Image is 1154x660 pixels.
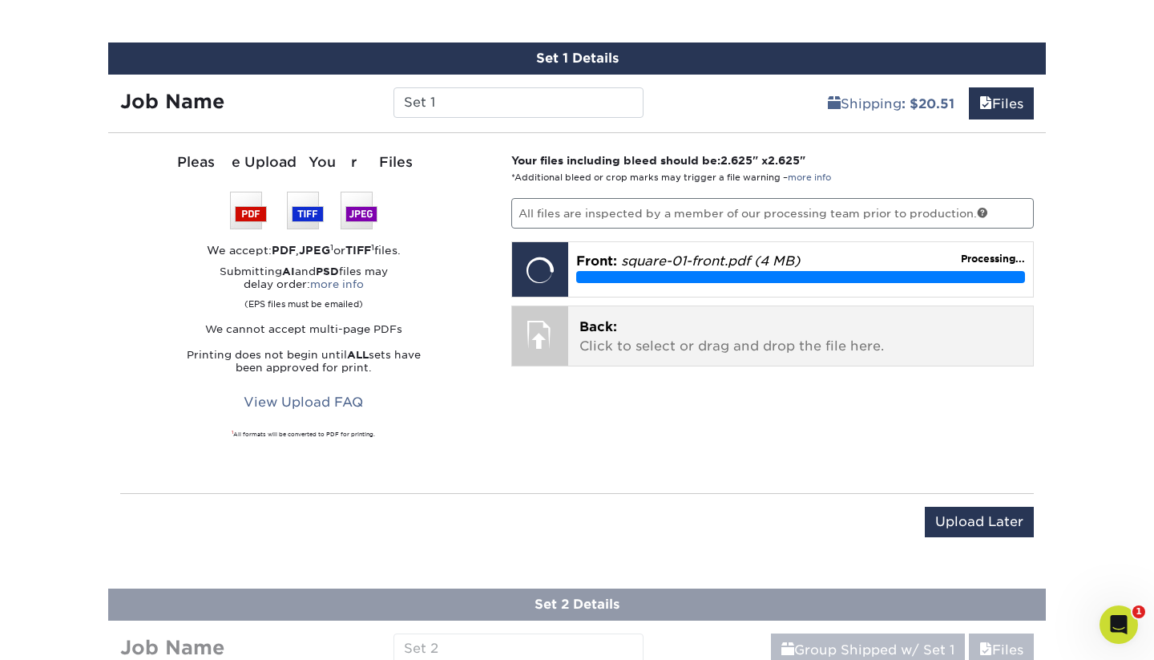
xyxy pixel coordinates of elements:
[902,96,954,111] b: : $20.51
[230,192,377,229] img: We accept: PSD, TIFF, or JPEG (JPG)
[272,244,296,257] strong: PDF
[720,154,753,167] span: 2.625
[925,507,1034,537] input: Upload Later
[120,242,487,258] div: We accept: , or files.
[828,96,841,111] span: shipping
[347,349,369,361] strong: ALL
[393,87,643,118] input: Enter a job name
[120,349,487,375] p: Printing does not begin until sets have been approved for print.
[781,642,794,658] span: shipping
[788,172,831,183] a: more info
[345,244,371,257] strong: TIFF
[120,431,487,439] div: All formats will be converted to PDF for printing.
[511,154,805,167] strong: Your files including bleed should be: " x "
[120,90,224,113] strong: Job Name
[511,198,1035,229] p: All files are inspected by a member of our processing team prior to production.
[979,96,992,111] span: files
[817,87,965,119] a: Shipping: $20.51
[621,253,800,269] em: square-01-front.pdf (4 MB)
[1100,605,1138,644] iframe: Intercom live chat
[579,318,1023,356] p: Click to select or drag and drop the file here.
[299,244,330,257] strong: JPEG
[330,242,333,252] sup: 1
[120,152,487,173] div: Please Upload Your Files
[282,265,295,277] strong: AI
[768,154,800,167] span: 2.625
[511,172,831,183] small: *Additional bleed or crop marks may trigger a file warning –
[232,430,233,435] sup: 1
[120,265,487,310] p: Submitting and files may delay order:
[576,253,617,269] span: Front:
[244,291,363,310] small: (EPS files must be emailed)
[108,43,1046,75] div: Set 1 Details
[969,87,1034,119] a: Files
[316,265,339,277] strong: PSD
[120,323,487,336] p: We cannot accept multi-page PDFs
[310,278,364,290] a: more info
[979,642,992,658] span: files
[233,387,373,418] a: View Upload FAQ
[579,319,617,334] span: Back:
[1132,605,1145,618] span: 1
[371,242,374,252] sup: 1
